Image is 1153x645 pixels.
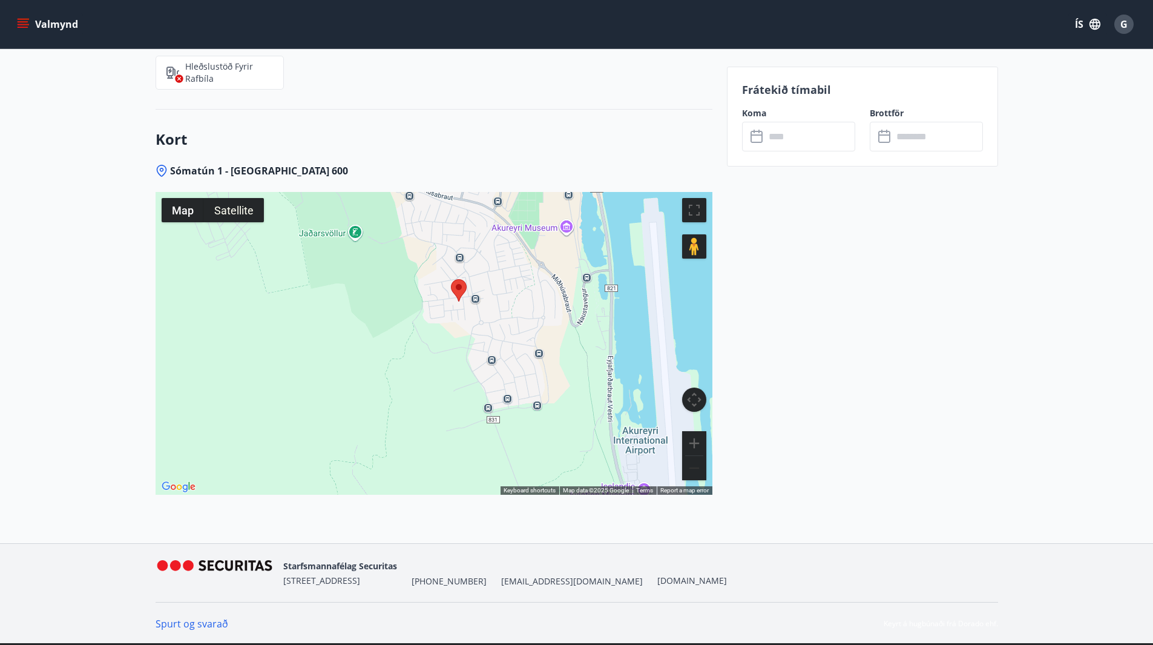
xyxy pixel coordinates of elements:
[170,164,348,177] span: Sómatún 1 - [GEOGRAPHIC_DATA] 600
[412,575,487,587] span: [PHONE_NUMBER]
[204,198,264,222] button: Show satellite imagery
[657,575,727,586] a: [DOMAIN_NAME]
[156,129,712,150] h3: Kort
[283,560,397,572] span: Starfsmannafélag Securitas
[682,456,706,480] button: Zoom out
[1068,13,1107,35] button: ÍS
[283,575,360,586] span: [STREET_ADDRESS]
[504,486,556,495] button: Keyboard shortcuts
[884,618,998,629] p: Keyrt á hugbúnaði frá Dorado ehf.
[563,487,629,494] span: Map data ©2025 Google
[682,234,706,259] button: Drag Pegman onto the map to open Street View
[636,487,653,494] a: Terms (opens in new tab)
[159,479,199,495] a: Open this area in Google Maps (opens a new window)
[166,65,180,80] img: nH7E6Gw2rvWFb8XaSdRp44dhkQaj4PJkOoRYItBQ.svg
[742,107,855,119] label: Koma
[742,82,983,98] p: Frátekið tímabil
[501,575,643,587] span: [EMAIL_ADDRESS][DOMAIN_NAME]
[682,388,706,412] button: Map camera controls
[660,487,709,494] a: Report a map error
[682,198,706,222] button: Toggle fullscreen view
[162,198,204,222] button: Show street map
[159,479,199,495] img: Google
[185,61,274,85] p: Hleðslustöð fyrir rafbíla
[682,431,706,455] button: Zoom in
[15,13,83,35] button: menu
[156,617,228,630] a: Spurt og svarað
[1120,18,1128,31] span: G
[870,107,983,119] label: Brottför
[156,560,274,586] img: BJoTIDU28Xazsp1UGbqVz8mQ4XuFjXGM1gUNGGKd.png
[1109,10,1138,39] button: G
